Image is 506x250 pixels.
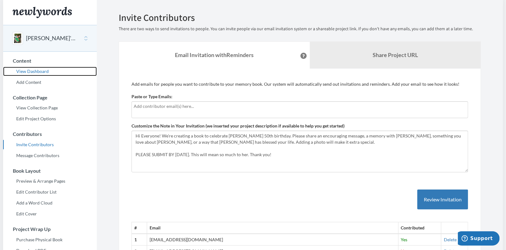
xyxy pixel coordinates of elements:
[26,34,77,42] button: [PERSON_NAME]'s 50th Birthday
[119,12,481,23] h2: Invite Contributors
[401,237,408,242] span: Yes
[3,95,97,100] h3: Collection Page
[131,94,172,100] label: Paste or Type Emails:
[132,234,147,245] th: 1
[373,51,418,58] b: Share Project URL
[3,151,97,160] a: Message Contributors
[3,78,97,87] a: Add Content
[3,209,97,219] a: Edit Cover
[3,114,97,123] a: Edit Project Options
[3,198,97,208] a: Add a Word Cloud
[147,222,398,234] th: Email
[119,26,481,32] p: There are two ways to send invitations to people. You can invite people via our email invitation ...
[417,190,468,210] button: Review Invitation
[132,222,147,234] th: #
[3,235,97,244] a: Purchase Physical Book
[3,140,97,149] a: Invite Contributors
[3,103,97,113] a: View Collection Page
[131,123,345,129] label: Customize the Note in Your Invitation (we inserted your project description if available to help ...
[3,176,97,186] a: Preview & Arrange Pages
[175,51,254,58] strong: Email Invitation with Reminders
[131,81,468,87] p: Add emails for people you want to contribute to your memory book. Our system will automatically s...
[458,231,500,247] iframe: Opens a widget where you can chat to one of our agents
[3,168,97,174] h3: Book Layout
[398,222,441,234] th: Contributed
[3,226,97,232] h3: Project Wrap Up
[3,187,97,197] a: Edit Contributor List
[3,131,97,137] h3: Contributors
[12,7,72,18] img: Newlywords logo
[134,103,466,110] input: Add contributor email(s) here...
[444,237,457,242] a: Delete
[3,67,97,76] a: View Dashboard
[131,131,468,172] textarea: Hi Everyone! We're creating a book to celebrate [PERSON_NAME] 50th birthday. Please share an enco...
[3,58,97,64] h3: Content
[147,234,398,245] td: [EMAIL_ADDRESS][DOMAIN_NAME]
